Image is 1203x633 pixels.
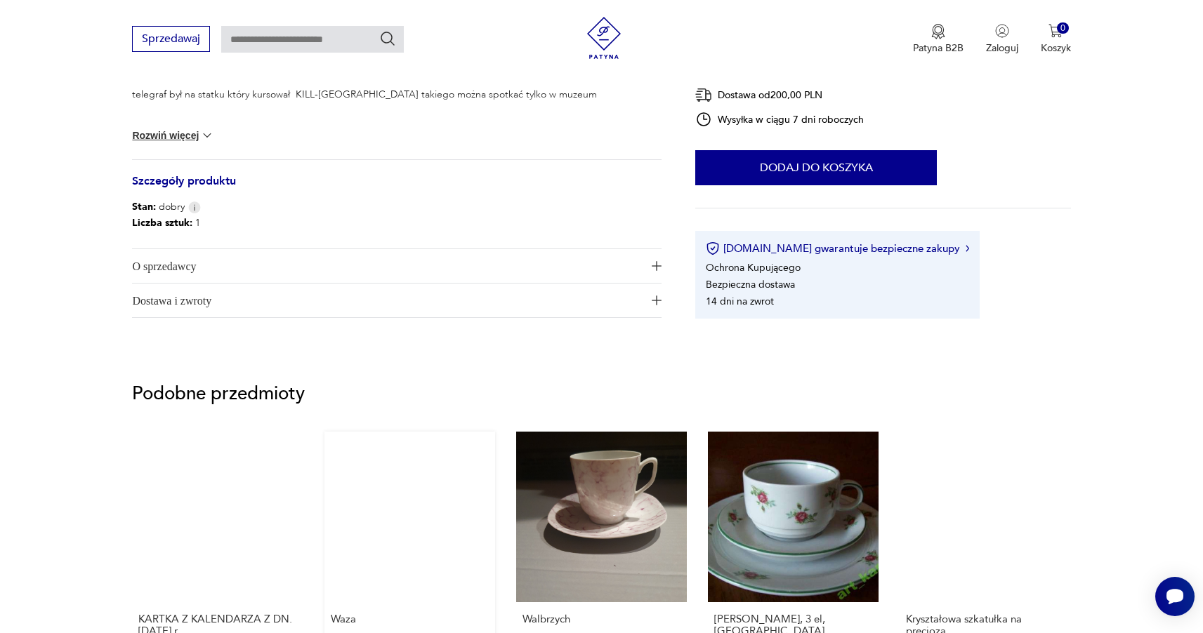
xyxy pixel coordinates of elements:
img: Ikona koszyka [1048,24,1063,38]
img: Ikona dostawy [695,86,712,104]
a: Sprzedawaj [132,35,210,45]
div: Wysyłka w ciągu 7 dni roboczych [695,111,864,128]
p: Koszyk [1041,41,1071,55]
p: Patyna B2B [913,41,964,55]
a: Ikona medaluPatyna B2B [913,24,964,55]
button: Patyna B2B [913,24,964,55]
p: Zaloguj [986,41,1018,55]
img: Patyna - sklep z meblami i dekoracjami vintage [583,17,625,59]
img: chevron down [200,128,214,142]
span: dobry [132,200,185,214]
button: Rozwiń więcej [132,128,213,142]
p: wysokość 102 cm [132,112,597,126]
button: Dodaj do koszyka [695,150,937,185]
img: Ikonka użytkownika [995,24,1009,38]
img: Ikona medalu [931,24,945,39]
button: Zaloguj [986,24,1018,55]
img: Info icon [188,201,201,213]
button: Sprzedawaj [132,26,210,52]
div: Dostawa od 200,00 PLN [695,86,864,104]
button: [DOMAIN_NAME] gwarantuje bezpieczne zakupy [706,241,969,255]
h3: Szczegóły produktu [132,177,662,200]
span: Dostawa i zwroty [132,284,642,317]
img: Ikona plusa [652,295,662,305]
p: Waza [331,613,489,625]
b: Stan: [132,200,156,213]
span: O sprzedawcy [132,249,642,283]
p: telegraf był na statku który kursował KILL-[GEOGRAPHIC_DATA] takiego można spotkać tylko w muzeum [132,88,597,102]
li: 14 dni na zwrot [706,294,774,307]
img: Ikona certyfikatu [706,241,720,255]
p: 1 [132,214,200,232]
div: 0 [1057,22,1069,34]
img: Ikona strzałki w prawo [966,245,970,252]
button: Ikona plusaO sprzedawcy [132,249,662,283]
b: Liczba sztuk: [132,216,192,229]
p: Walbrzych [522,613,681,625]
li: Ochrona Kupującego [706,260,801,274]
button: 0Koszyk [1041,24,1071,55]
iframe: Smartsupp widget button [1155,577,1195,616]
img: Ikona plusa [652,261,662,271]
li: Bezpieczna dostawa [706,277,795,291]
p: Podobne przedmioty [132,385,1070,402]
button: Szukaj [379,30,396,47]
button: Ikona plusaDostawa i zwroty [132,284,662,317]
